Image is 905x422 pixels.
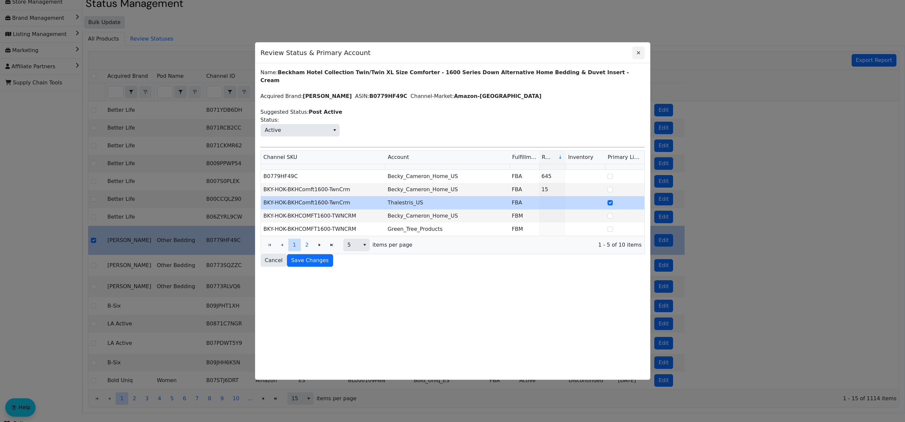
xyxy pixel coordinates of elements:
[509,183,539,196] td: FBA
[325,239,338,251] button: Go to the last page
[373,241,412,249] span: items per page
[261,209,385,223] td: BKY-HOK-BKHCOMFT1600-TWNCRM
[385,170,509,183] td: Becky_Cameron_Home_US
[608,200,613,205] input: Select Row
[348,241,356,249] span: 5
[454,93,542,99] label: Amazon-[GEOGRAPHIC_DATA]
[309,109,342,115] label: Post Active
[509,209,539,223] td: FBM
[388,153,409,161] span: Account
[509,223,539,236] td: FBM
[343,239,370,251] span: Page size
[305,241,308,249] span: 2
[632,46,645,59] button: Close
[287,254,333,267] button: Save Changes
[418,241,642,249] span: 1 - 5 of 10 items
[265,126,281,134] span: Active
[608,154,647,160] span: Primary Listing
[539,170,565,183] td: 645
[261,69,645,267] div: Name: Acquired Brand: ASIN: Channel-Market: Suggested Status:
[261,69,629,83] label: Beckham Hotel Collection Twin/Twin XL Size Comforter - 1600 Series Down Alternative Home Bedding ...
[261,196,385,209] td: BKY-HOK-BKHComft1600-TwnCrm
[369,93,407,99] label: B0779HF49C
[509,196,539,209] td: FBA
[608,213,613,219] input: Select Row
[261,183,385,196] td: BKY-HOK-BKHComft1600-TwnCrm
[608,174,613,179] input: Select Row
[608,226,613,232] input: Select Row
[313,239,326,251] button: Go to the next page
[385,183,509,196] td: Becky_Cameron_Home_US
[542,153,553,161] span: Revenue
[330,124,339,136] button: select
[568,153,593,161] span: Inventory
[385,209,509,223] td: Becky_Cameron_Home_US
[261,45,632,61] span: Review Status & Primary Account
[261,254,287,267] button: Cancel
[265,256,283,264] span: Cancel
[264,153,297,161] span: Channel SKU
[261,170,385,183] td: B0779HF49C
[539,183,565,196] td: 15
[291,256,329,264] span: Save Changes
[512,153,537,161] span: Fulfillment
[261,236,644,254] div: Page 1 of 2
[261,223,385,236] td: BKY-HOK-BKHCOMFT1600-TWNCRM
[608,187,613,192] input: Select Row
[261,124,340,136] span: Status:
[385,223,509,236] td: Green_Tree_Products
[301,239,313,251] button: Page 2
[509,170,539,183] td: FBA
[288,239,301,251] button: Page 1
[261,116,279,124] span: Status:
[293,241,296,249] span: 1
[385,196,509,209] td: Thalestris_US
[303,93,352,99] label: [PERSON_NAME]
[360,239,369,251] button: select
